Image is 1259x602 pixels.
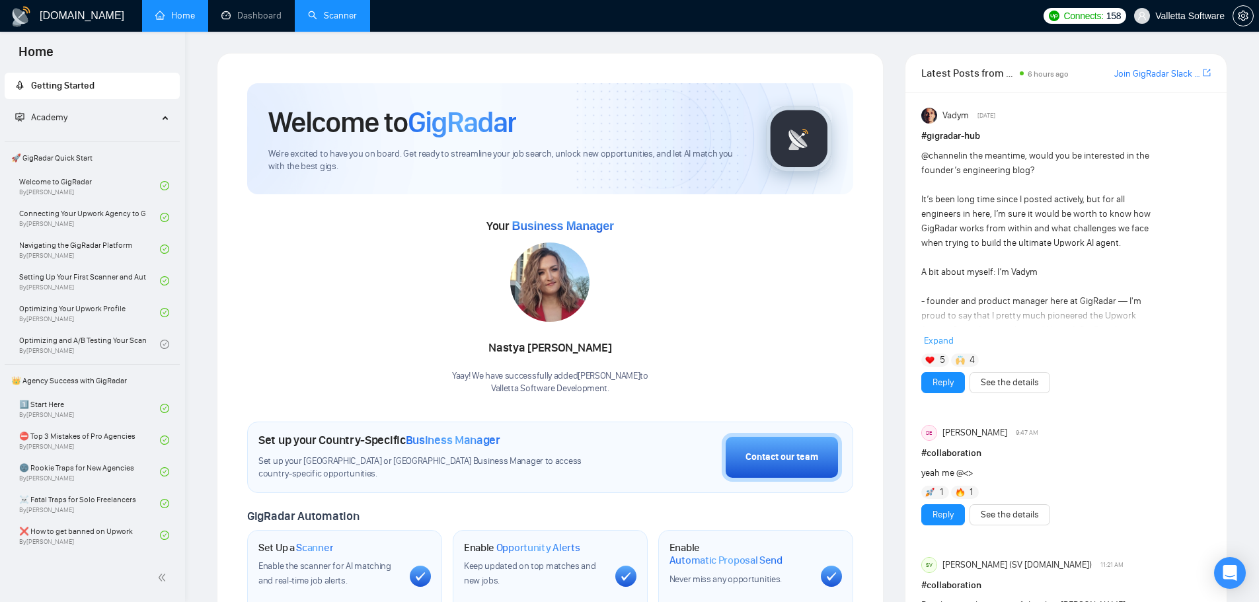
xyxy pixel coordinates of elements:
[406,433,500,447] span: Business Manager
[19,394,160,423] a: 1️⃣ Start HereBy[PERSON_NAME]
[258,455,609,480] span: Set up your [GEOGRAPHIC_DATA] or [GEOGRAPHIC_DATA] Business Manager to access country-specific op...
[669,541,810,567] h1: Enable
[15,112,24,122] span: fund-projection-screen
[956,488,965,497] img: 🔥
[6,145,178,171] span: 🚀 GigRadar Quick Start
[921,129,1211,143] h1: # gigradar-hub
[940,354,945,367] span: 5
[157,571,171,584] span: double-left
[268,148,745,173] span: We're excited to have you on board. Get ready to streamline your job search, unlock new opportuni...
[452,370,648,395] div: Yaay! We have successfully added [PERSON_NAME] to
[1233,11,1254,21] a: setting
[19,426,160,455] a: ⛔ Top 3 Mistakes of Pro AgenciesBy[PERSON_NAME]
[11,6,32,27] img: logo
[921,446,1211,461] h1: # collaboration
[160,531,169,540] span: check-circle
[5,73,180,99] li: Getting Started
[160,213,169,222] span: check-circle
[924,335,954,346] span: Expand
[1114,67,1200,81] a: Join GigRadar Slack Community
[970,504,1050,525] button: See the details
[258,541,333,554] h1: Set Up a
[922,426,936,440] div: DE
[510,243,590,322] img: 1686180585495-117.jpg
[933,508,954,522] a: Reply
[942,426,1007,440] span: [PERSON_NAME]
[19,521,160,550] a: ❌ How to get banned on UpworkBy[PERSON_NAME]
[766,106,832,172] img: gigradar-logo.png
[925,488,935,497] img: 🚀
[1028,69,1069,79] span: 6 hours ago
[464,541,580,554] h1: Enable
[512,219,613,233] span: Business Manager
[31,112,67,123] span: Academy
[486,219,614,233] span: Your
[921,149,1153,527] div: in the meantime, would you be interested in the founder’s engineering blog? It’s been long time s...
[19,235,160,264] a: Navigating the GigRadar PlatformBy[PERSON_NAME]
[942,108,969,123] span: Vadym
[15,81,24,90] span: rocket
[8,42,64,70] span: Home
[452,337,648,359] div: Nastya [PERSON_NAME]
[1016,427,1038,439] span: 9:47 AM
[496,541,580,554] span: Opportunity Alerts
[921,578,1211,593] h1: # collaboration
[19,298,160,327] a: Optimizing Your Upwork ProfileBy[PERSON_NAME]
[268,104,516,140] h1: Welcome to
[464,560,596,586] span: Keep updated on top matches and new jobs.
[1049,11,1059,21] img: upwork-logo.png
[19,457,160,486] a: 🌚 Rookie Traps for New AgenciesBy[PERSON_NAME]
[19,489,160,518] a: ☠️ Fatal Traps for Solo FreelancersBy[PERSON_NAME]
[669,554,782,567] span: Automatic Proposal Send
[921,150,960,161] span: @channel
[977,110,995,122] span: [DATE]
[1203,67,1211,79] a: export
[669,574,782,585] span: Never miss any opportunities.
[31,80,95,91] span: Getting Started
[981,508,1039,522] a: See the details
[19,266,160,295] a: Setting Up Your First Scanner and Auto-BidderBy[PERSON_NAME]
[19,203,160,232] a: Connecting Your Upwork Agency to GigRadarBy[PERSON_NAME]
[258,560,391,586] span: Enable the scanner for AI matching and real-time job alerts.
[921,466,1153,480] div: yeah me @<>
[247,509,359,523] span: GigRadar Automation
[155,10,195,21] a: homeHome
[6,367,178,394] span: 👑 Agency Success with GigRadar
[160,435,169,445] span: check-circle
[160,181,169,190] span: check-circle
[981,375,1039,390] a: See the details
[970,372,1050,393] button: See the details
[921,372,965,393] button: Reply
[921,108,937,124] img: Vadym
[308,10,357,21] a: searchScanner
[15,112,67,123] span: Academy
[722,433,842,482] button: Contact our team
[922,558,936,572] div: SV
[19,171,160,200] a: Welcome to GigRadarBy[PERSON_NAME]
[970,354,975,367] span: 4
[745,450,818,465] div: Contact our team
[1214,557,1246,589] div: Open Intercom Messenger
[1106,9,1121,23] span: 158
[1063,9,1103,23] span: Connects:
[258,433,500,447] h1: Set up your Country-Specific
[970,486,973,499] span: 1
[160,404,169,413] span: check-circle
[160,308,169,317] span: check-circle
[1100,559,1124,571] span: 11:21 AM
[408,104,516,140] span: GigRadar
[19,330,160,359] a: Optimizing and A/B Testing Your Scanner for Better ResultsBy[PERSON_NAME]
[296,541,333,554] span: Scanner
[452,383,648,395] p: Valletta Software Development .
[921,65,1016,81] span: Latest Posts from the GigRadar Community
[1233,11,1253,21] span: setting
[160,276,169,285] span: check-circle
[160,245,169,254] span: check-circle
[160,467,169,476] span: check-circle
[221,10,282,21] a: dashboardDashboard
[1233,5,1254,26] button: setting
[956,356,965,365] img: 🙌
[925,356,935,365] img: ❤️
[940,486,943,499] span: 1
[1137,11,1147,20] span: user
